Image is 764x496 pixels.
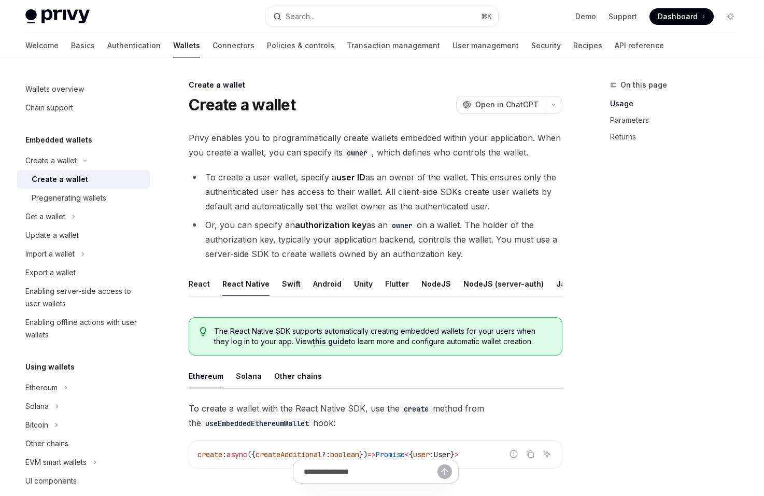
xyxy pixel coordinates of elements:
[227,450,247,459] span: async
[295,220,366,230] strong: authorization key
[17,80,150,98] a: Wallets overview
[25,33,59,58] a: Welcome
[421,272,451,296] button: NodeJS
[313,337,349,346] a: this guide
[17,98,150,117] a: Chain support
[266,7,498,26] button: Open search
[413,450,430,459] span: user
[405,450,409,459] span: <
[615,33,664,58] a: API reference
[17,378,150,397] button: Toggle Ethereum section
[32,192,106,204] div: Pregenerating wallets
[430,450,434,459] span: :
[455,450,459,459] span: >
[359,450,367,459] span: })
[17,313,150,344] a: Enabling offline actions with user wallets
[556,272,574,296] button: Java
[322,450,330,459] span: ?:
[25,229,79,242] div: Update a wallet
[222,450,227,459] span: :
[17,397,150,416] button: Toggle Solana section
[25,102,73,114] div: Chain support
[475,100,539,110] span: Open in ChatGPT
[531,33,561,58] a: Security
[189,218,562,261] li: Or, you can specify an as an on a wallet. The holder of the authorization key, typically your app...
[450,450,455,459] span: }
[25,381,58,394] div: Ethereum
[236,364,262,388] button: Solana
[507,447,520,461] button: Report incorrect code
[25,266,76,279] div: Export a wallet
[376,450,405,459] span: Promise
[256,450,322,459] span: createAdditional
[610,112,747,129] a: Parameters
[189,80,562,90] div: Create a wallet
[107,33,161,58] a: Authentication
[17,416,150,434] button: Toggle Bitcoin section
[452,33,519,58] a: User management
[189,401,562,430] span: To create a wallet with the React Native SDK, use the method from the hook:
[189,95,295,114] h1: Create a wallet
[25,456,87,469] div: EVM smart wallets
[336,172,365,182] strong: user ID
[313,272,342,296] button: Android
[189,272,210,296] button: React
[197,450,222,459] span: create
[71,33,95,58] a: Basics
[17,282,150,313] a: Enabling server-side access to user wallets
[214,326,551,347] span: The React Native SDK supports automatically creating embedded wallets for your users when they lo...
[385,272,409,296] button: Flutter
[17,226,150,245] a: Update a wallet
[25,361,75,373] h5: Using wallets
[25,9,90,24] img: light logo
[25,83,84,95] div: Wallets overview
[200,327,207,336] svg: Tip
[437,464,452,479] button: Send message
[17,170,150,189] a: Create a wallet
[658,11,698,22] span: Dashboard
[25,134,92,146] h5: Embedded wallets
[434,450,450,459] span: User
[189,131,562,160] span: Privy enables you to programmatically create wallets embedded within your application. When you c...
[32,173,88,186] div: Create a wallet
[17,263,150,282] a: Export a wallet
[17,189,150,207] a: Pregenerating wallets
[286,10,315,23] div: Search...
[25,437,68,450] div: Other chains
[25,475,77,487] div: UI components
[25,210,65,223] div: Get a wallet
[25,285,144,310] div: Enabling server-side access to user wallets
[282,272,301,296] button: Swift
[17,434,150,453] a: Other chains
[267,33,334,58] a: Policies & controls
[173,33,200,58] a: Wallets
[25,400,49,413] div: Solana
[610,95,747,112] a: Usage
[25,248,75,260] div: Import a wallet
[274,364,322,388] button: Other chains
[649,8,714,25] a: Dashboard
[304,460,437,483] input: Ask a question...
[620,79,667,91] span: On this page
[722,8,739,25] button: Toggle dark mode
[456,96,545,114] button: Open in ChatGPT
[222,272,270,296] button: React Native
[25,154,77,167] div: Create a wallet
[343,147,372,159] code: owner
[213,33,254,58] a: Connectors
[17,472,150,490] a: UI components
[575,11,596,22] a: Demo
[609,11,637,22] a: Support
[524,447,537,461] button: Copy the contents from the code block
[481,12,492,21] span: ⌘ K
[610,129,747,145] a: Returns
[367,450,376,459] span: =>
[17,453,150,472] button: Toggle EVM smart wallets section
[201,418,313,429] code: useEmbeddedEthereumWallet
[409,450,413,459] span: {
[25,419,48,431] div: Bitcoin
[573,33,602,58] a: Recipes
[463,272,544,296] button: NodeJS (server-auth)
[17,151,150,170] button: Toggle Create a wallet section
[540,447,554,461] button: Ask AI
